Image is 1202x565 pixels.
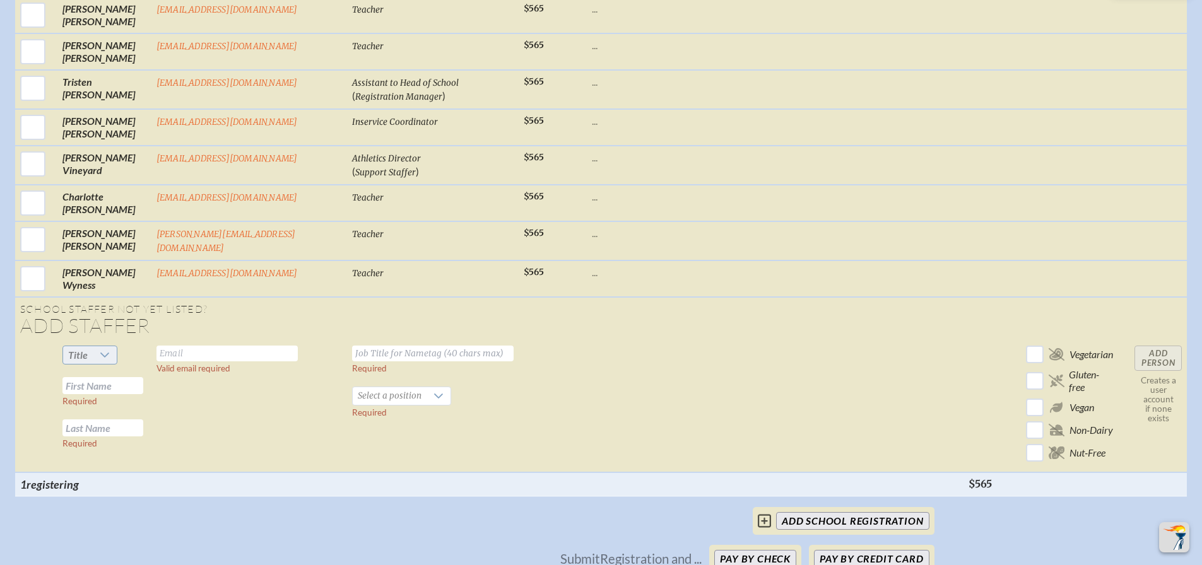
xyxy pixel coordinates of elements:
span: Select a position [353,387,427,405]
p: ... [592,227,958,240]
td: [PERSON_NAME] [PERSON_NAME] [57,33,151,70]
p: ... [592,151,958,164]
span: ( [352,90,355,102]
span: $565 [524,40,544,50]
td: [PERSON_NAME] Vineyard [57,146,151,185]
span: Athletics Director [352,153,421,164]
span: Inservice Coordinator [352,117,438,127]
td: Charlotte [PERSON_NAME] [57,185,151,221]
img: To the top [1162,525,1187,550]
p: ... [592,39,958,52]
label: Required [352,407,387,417]
a: [EMAIL_ADDRESS][DOMAIN_NAME] [156,192,298,203]
input: Last Name [62,419,143,436]
span: Vegetarian [1069,348,1113,361]
td: [PERSON_NAME] [PERSON_NAME] [57,109,151,146]
span: ) [442,90,445,102]
label: Required [352,363,387,373]
span: $565 [524,191,544,202]
span: Gluten-free [1069,368,1114,393]
span: ( [352,165,355,177]
span: Teacher [352,41,384,52]
span: Teacher [352,268,384,279]
p: ... [592,190,958,203]
a: [EMAIL_ADDRESS][DOMAIN_NAME] [156,153,298,164]
span: registering [27,477,79,491]
label: Required [62,438,97,448]
span: $565 [524,152,544,163]
span: Non-Dairy [1069,424,1113,436]
span: Teacher [352,192,384,203]
p: ... [592,76,958,88]
td: Tristen [PERSON_NAME] [57,70,151,109]
a: [EMAIL_ADDRESS][DOMAIN_NAME] [156,78,298,88]
span: Registration Manager [355,91,442,102]
span: Support Staffer [355,167,416,178]
span: ) [416,165,419,177]
label: Valid email required [156,363,230,373]
a: [EMAIL_ADDRESS][DOMAIN_NAME] [156,4,298,15]
p: ... [592,266,958,279]
span: Teacher [352,229,384,240]
span: Teacher [352,4,384,15]
span: Title [68,349,88,361]
td: [PERSON_NAME] Wyness [57,260,151,297]
a: [PERSON_NAME][EMAIL_ADDRESS][DOMAIN_NAME] [156,229,296,253]
p: ... [592,3,958,15]
p: Creates a user account if none exists [1134,376,1182,423]
span: Nut-Free [1069,446,1105,459]
input: First Name [62,377,143,394]
input: Email [156,346,298,361]
span: Assistant to Head of School [352,78,459,88]
span: $565 [524,228,544,238]
p: ... [592,115,958,127]
button: Scroll Top [1159,522,1189,552]
span: Title [63,346,93,364]
span: $565 [524,76,544,87]
th: $565 [963,472,1020,496]
span: $565 [524,267,544,277]
span: $565 [524,115,544,126]
span: Vegan [1069,401,1094,414]
span: $565 [524,3,544,14]
a: [EMAIL_ADDRESS][DOMAIN_NAME] [156,41,298,52]
a: [EMAIL_ADDRESS][DOMAIN_NAME] [156,117,298,127]
a: [EMAIL_ADDRESS][DOMAIN_NAME] [156,268,298,279]
label: Required [62,396,97,406]
input: Job Title for Nametag (40 chars max) [352,346,514,361]
th: 1 [15,472,151,496]
td: [PERSON_NAME] [PERSON_NAME] [57,221,151,260]
input: add School Registration [776,512,929,530]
